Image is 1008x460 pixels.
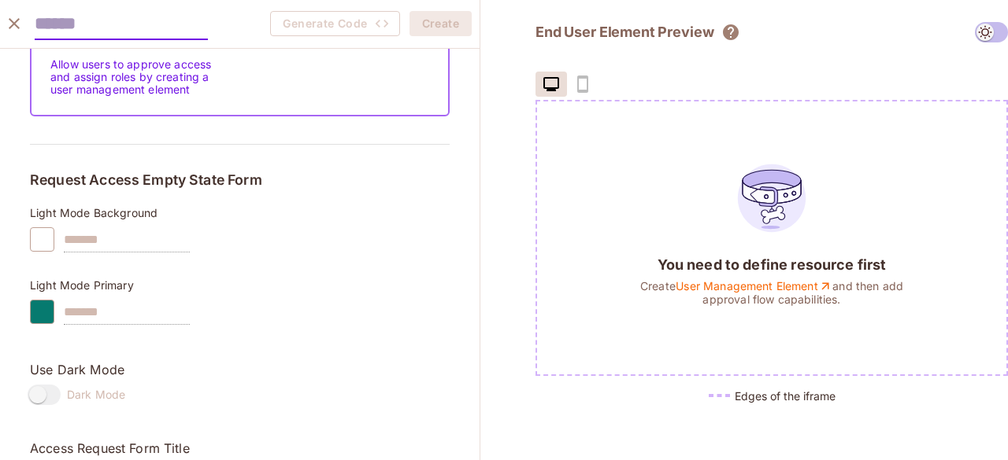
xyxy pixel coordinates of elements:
[270,11,400,36] button: Generate Code
[30,361,345,378] p: Use Dark Mode
[409,11,472,36] button: Create
[676,279,832,293] a: User Management Element
[30,172,345,188] h5: Request Access Empty State Form
[658,255,887,274] div: You need to define resource first
[30,440,345,457] p: Access Request Form Title
[270,11,400,36] span: Create the element to generate code
[735,388,836,403] h5: Edges of the iframe
[567,72,598,97] span: coming soon
[67,387,125,402] span: Dark Mode
[30,207,345,219] p: Light Mode Background
[535,23,713,42] h2: End User Element Preview
[30,279,345,292] p: Light Mode Primary
[640,279,903,306] div: Create and then add approval flow capabilities.
[721,23,740,42] svg: The element will only show tenant specific content. No user information will be visible across te...
[50,58,229,96] p: Allow users to approve access and assign roles by creating a user management element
